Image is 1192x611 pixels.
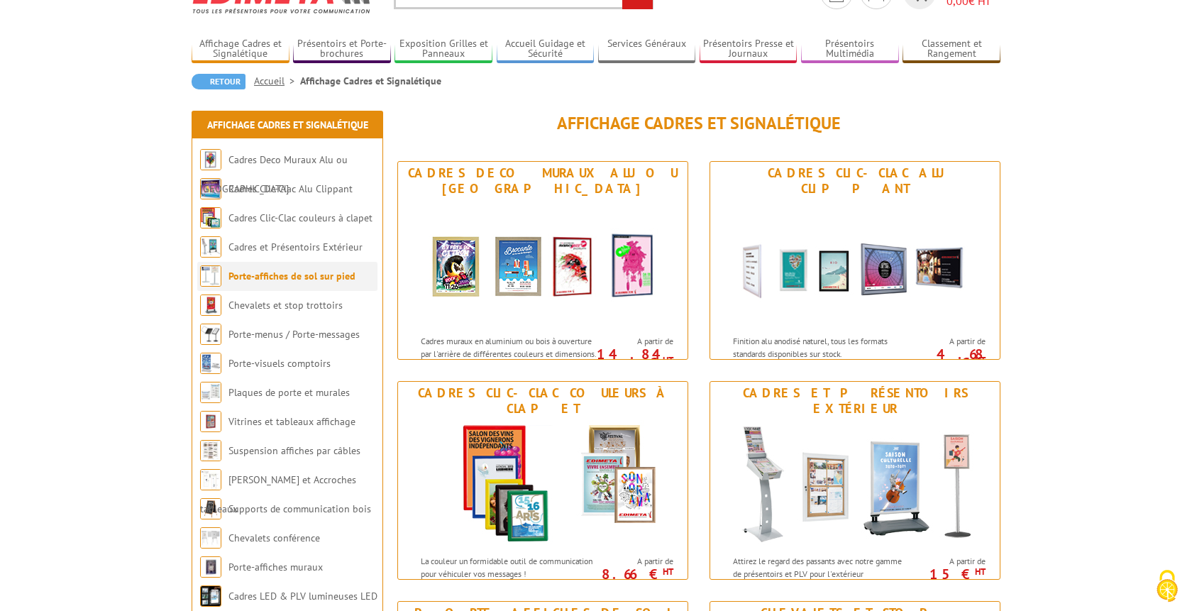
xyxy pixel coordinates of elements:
[228,299,343,312] a: Chevalets et stop trottoirs
[601,556,673,567] span: A partir de
[421,335,597,384] p: Cadres muraux en aluminium ou bois à ouverture par l'arrière de différentes couleurs et dimension...
[733,335,909,359] p: Finition alu anodisé naturel, tous les formats standards disponibles sur stock.
[724,200,986,328] img: Cadres Clic-Clac Alu Clippant
[200,556,221,578] img: Porte-affiches muraux
[421,555,597,579] p: La couleur un formidable outil de communication pour véhiculer vos messages !
[714,165,996,197] div: Cadres Clic-Clac Alu Clippant
[710,381,1000,580] a: Cadres et Présentoirs Extérieur Cadres et Présentoirs Extérieur Attirez le regard des passants av...
[192,74,245,89] a: Retour
[228,415,355,428] a: Vitrines et tableaux affichage
[913,336,986,347] span: A partir de
[228,328,360,341] a: Porte-menus / Porte-messages
[906,570,986,578] p: 15 €
[200,440,221,461] img: Suspension affiches par câbles
[714,385,996,417] div: Cadres et Présentoirs Extérieur
[228,357,331,370] a: Porte-visuels comptoirs
[975,354,986,366] sup: HT
[397,114,1000,133] h1: Affichage Cadres et Signalétique
[913,556,986,567] span: A partir de
[200,149,221,170] img: Cadres Deco Muraux Alu ou Bois
[200,265,221,287] img: Porte-affiches de sol sur pied
[200,153,348,195] a: Cadres Deco Muraux Alu ou [GEOGRAPHIC_DATA]
[397,161,688,360] a: Cadres Deco Muraux Alu ou [GEOGRAPHIC_DATA] Cadres Deco Muraux Alu ou Bois Cadres muraux en alumi...
[228,241,363,253] a: Cadres et Présentoirs Extérieur
[293,38,391,61] a: Présentoirs et Porte-brochures
[402,385,684,417] div: Cadres Clic-Clac couleurs à clapet
[733,555,909,579] p: Attirez le regard des passants avec notre gamme de présentoirs et PLV pour l'extérieur
[1142,563,1192,611] button: Cookies (fenêtre modale)
[228,270,355,282] a: Porte-affiches de sol sur pied
[412,200,674,328] img: Cadres Deco Muraux Alu ou Bois
[801,38,899,61] a: Présentoirs Multimédia
[1149,568,1185,604] img: Cookies (fenêtre modale)
[207,119,368,131] a: Affichage Cadres et Signalétique
[397,381,688,580] a: Cadres Clic-Clac couleurs à clapet Cadres Clic-Clac couleurs à clapet La couleur un formidable ou...
[906,350,986,367] p: 4.68 €
[228,386,350,399] a: Plaques de porte et murales
[700,38,798,61] a: Présentoirs Presse et Journaux
[200,585,221,607] img: Cadres LED & PLV lumineuses LED
[200,236,221,258] img: Cadres et Présentoirs Extérieur
[200,473,356,515] a: [PERSON_NAME] et Accroches tableaux
[200,295,221,316] img: Chevalets et stop trottoirs
[663,354,673,366] sup: HT
[228,561,323,573] a: Porte-affiches muraux
[228,182,353,195] a: Cadres Clic-Clac Alu Clippant
[254,75,300,87] a: Accueil
[594,570,673,578] p: 8.66 €
[412,420,674,548] img: Cadres Clic-Clac couleurs à clapet
[200,411,221,432] img: Vitrines et tableaux affichage
[724,420,986,548] img: Cadres et Présentoirs Extérieur
[300,74,441,88] li: Affichage Cadres et Signalétique
[228,590,377,602] a: Cadres LED & PLV lumineuses LED
[497,38,595,61] a: Accueil Guidage et Sécurité
[903,38,1000,61] a: Classement et Rangement
[402,165,684,197] div: Cadres Deco Muraux Alu ou [GEOGRAPHIC_DATA]
[200,469,221,490] img: Cimaises et Accroches tableaux
[598,38,696,61] a: Services Généraux
[200,324,221,345] img: Porte-menus / Porte-messages
[228,444,360,457] a: Suspension affiches par câbles
[228,532,320,544] a: Chevalets conférence
[200,207,221,229] img: Cadres Clic-Clac couleurs à clapet
[394,38,492,61] a: Exposition Grilles et Panneaux
[710,161,1000,360] a: Cadres Clic-Clac Alu Clippant Cadres Clic-Clac Alu Clippant Finition alu anodisé naturel, tous le...
[228,211,372,224] a: Cadres Clic-Clac couleurs à clapet
[601,336,673,347] span: A partir de
[200,527,221,549] img: Chevalets conférence
[594,350,673,367] p: 14.84 €
[228,502,371,515] a: Supports de communication bois
[192,38,289,61] a: Affichage Cadres et Signalétique
[200,382,221,403] img: Plaques de porte et murales
[975,566,986,578] sup: HT
[663,566,673,578] sup: HT
[200,353,221,374] img: Porte-visuels comptoirs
